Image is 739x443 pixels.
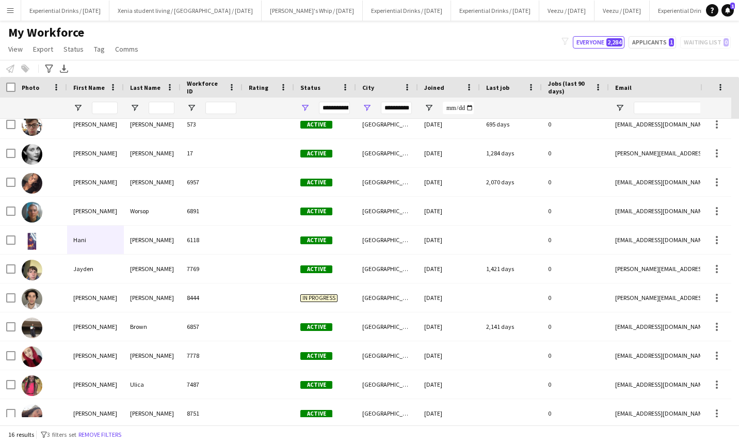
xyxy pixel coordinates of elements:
[22,202,42,223] img: Francis Worsop
[124,341,181,370] div: [PERSON_NAME]
[187,103,196,113] button: Open Filter Menu
[542,399,609,428] div: 0
[418,255,480,283] div: [DATE]
[650,1,738,21] button: Experiential Drinks / [DATE]
[362,84,374,91] span: City
[115,44,138,54] span: Comms
[356,168,418,196] div: [GEOGRAPHIC_DATA]
[8,25,84,40] span: My Workforce
[480,139,542,167] div: 1,284 days
[480,168,542,196] div: 2,070 days
[67,139,124,167] div: [PERSON_NAME]
[300,236,332,244] span: Active
[356,283,418,312] div: [GEOGRAPHIC_DATA]
[418,399,480,428] div: [DATE]
[47,431,76,438] span: 3 filters set
[109,1,262,21] button: Xenia student living / [GEOGRAPHIC_DATA] / [DATE]
[124,255,181,283] div: [PERSON_NAME]
[451,1,539,21] button: Experiential Drinks / [DATE]
[606,38,622,46] span: 2,284
[418,341,480,370] div: [DATE]
[262,1,363,21] button: [PERSON_NAME]'s Whip / [DATE]
[480,312,542,341] div: 2,141 days
[418,226,480,254] div: [DATE]
[721,4,734,17] a: 1
[111,42,142,56] a: Comms
[58,62,70,75] app-action-btn: Export XLSX
[480,255,542,283] div: 1,421 days
[181,341,243,370] div: 7778
[356,341,418,370] div: [GEOGRAPHIC_DATA]
[249,84,268,91] span: Rating
[8,44,23,54] span: View
[22,375,42,396] img: Nadia Ulica
[59,42,88,56] a: Status
[595,1,650,21] button: Veezu / [DATE]
[539,1,595,21] button: Veezu / [DATE]
[124,370,181,399] div: Ulica
[67,168,124,196] div: [PERSON_NAME]
[356,255,418,283] div: [GEOGRAPHIC_DATA]
[356,312,418,341] div: [GEOGRAPHIC_DATA]
[124,226,181,254] div: [PERSON_NAME]
[362,103,372,113] button: Open Filter Menu
[356,226,418,254] div: [GEOGRAPHIC_DATA]
[22,115,42,136] img: DOMINIC COWAN
[73,84,105,91] span: First Name
[181,226,243,254] div: 6118
[22,84,39,91] span: Photo
[67,341,124,370] div: [PERSON_NAME]
[629,36,676,49] button: Applicants1
[542,139,609,167] div: 0
[300,381,332,389] span: Active
[363,1,451,21] button: Experiential Drinks / [DATE]
[124,312,181,341] div: Brown
[300,208,332,215] span: Active
[181,110,243,138] div: 573
[418,283,480,312] div: [DATE]
[22,260,42,280] img: Jayden Shelton
[300,103,310,113] button: Open Filter Menu
[443,102,474,114] input: Joined Filter Input
[424,84,444,91] span: Joined
[300,323,332,331] span: Active
[33,44,53,54] span: Export
[22,318,42,338] img: Katie Brown
[67,370,124,399] div: [PERSON_NAME]
[418,312,480,341] div: [DATE]
[29,42,57,56] a: Export
[22,144,42,165] img: EMILY DENHAM
[300,294,338,302] span: In progress
[181,399,243,428] div: 8751
[548,80,590,95] span: Jobs (last 90 days)
[418,110,480,138] div: [DATE]
[669,38,674,46] span: 1
[418,197,480,225] div: [DATE]
[356,399,418,428] div: [GEOGRAPHIC_DATA]
[573,36,624,49] button: Everyone2,284
[73,103,83,113] button: Open Filter Menu
[730,3,735,9] span: 1
[615,103,624,113] button: Open Filter Menu
[418,370,480,399] div: [DATE]
[124,283,181,312] div: [PERSON_NAME]
[22,404,42,425] img: Ruth Roe
[356,110,418,138] div: [GEOGRAPHIC_DATA]
[542,197,609,225] div: 0
[124,168,181,196] div: [PERSON_NAME]
[181,312,243,341] div: 6857
[124,110,181,138] div: [PERSON_NAME]
[300,150,332,157] span: Active
[486,84,509,91] span: Last job
[22,346,42,367] img: Kerri Layton
[181,168,243,196] div: 6957
[300,265,332,273] span: Active
[130,84,160,91] span: Last Name
[67,255,124,283] div: Jayden
[67,399,124,428] div: [PERSON_NAME]
[542,370,609,399] div: 0
[181,283,243,312] div: 8444
[542,341,609,370] div: 0
[542,312,609,341] div: 0
[300,352,332,360] span: Active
